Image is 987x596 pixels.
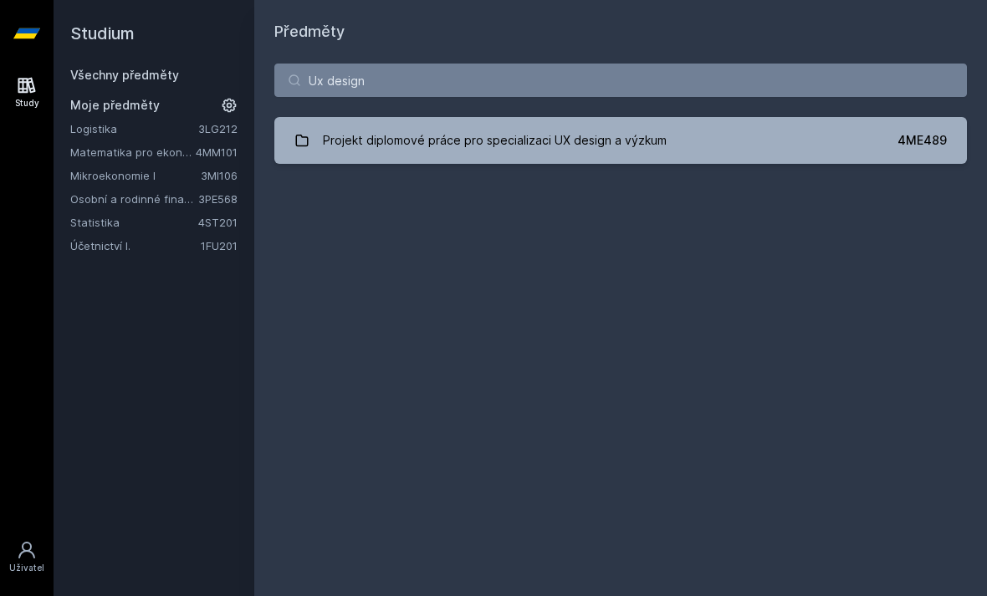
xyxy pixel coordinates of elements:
span: Moje předměty [70,97,160,114]
a: Statistika [70,214,198,231]
a: 4MM101 [196,145,238,159]
div: Projekt diplomové práce pro specializaci UX design a výzkum [323,124,667,157]
input: Název nebo ident předmětu… [274,64,967,97]
a: 4ST201 [198,216,238,229]
a: Účetnictví I. [70,237,201,254]
a: Všechny předměty [70,68,179,82]
a: Study [3,67,50,118]
h1: Předměty [274,20,967,43]
a: 3LG212 [198,122,238,135]
div: Study [15,97,39,110]
a: 3MI106 [201,169,238,182]
div: Uživatel [9,562,44,574]
a: 3PE568 [198,192,238,206]
a: Uživatel [3,532,50,583]
a: Osobní a rodinné finance [70,191,198,207]
a: 1FU201 [201,239,238,252]
a: Matematika pro ekonomy [70,144,196,160]
div: 4ME489 [898,132,947,149]
a: Mikroekonomie I [70,167,201,184]
a: Logistika [70,120,198,137]
a: Projekt diplomové práce pro specializaci UX design a výzkum 4ME489 [274,117,967,164]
